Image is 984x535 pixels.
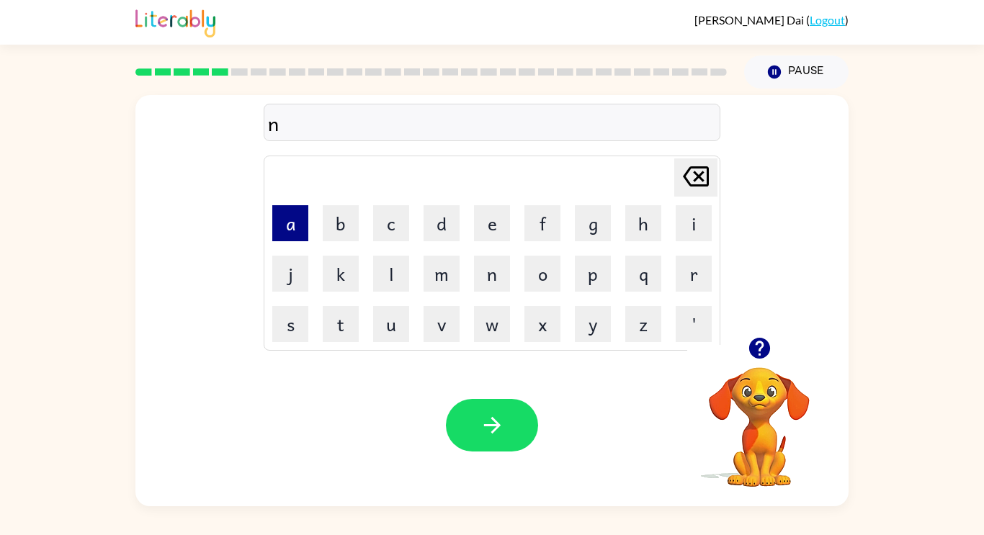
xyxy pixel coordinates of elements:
[744,55,849,89] button: Pause
[474,306,510,342] button: w
[323,205,359,241] button: b
[474,205,510,241] button: e
[272,256,308,292] button: j
[373,256,409,292] button: l
[625,256,661,292] button: q
[424,256,460,292] button: m
[676,205,712,241] button: i
[135,6,215,37] img: Literably
[625,205,661,241] button: h
[625,306,661,342] button: z
[323,306,359,342] button: t
[474,256,510,292] button: n
[687,345,831,489] video: Your browser must support playing .mp4 files to use Literably. Please try using another browser.
[694,13,806,27] span: [PERSON_NAME] Dai
[373,306,409,342] button: u
[676,256,712,292] button: r
[524,256,560,292] button: o
[810,13,845,27] a: Logout
[575,205,611,241] button: g
[575,256,611,292] button: p
[272,306,308,342] button: s
[694,13,849,27] div: ( )
[373,205,409,241] button: c
[524,306,560,342] button: x
[424,205,460,241] button: d
[323,256,359,292] button: k
[575,306,611,342] button: y
[676,306,712,342] button: '
[272,205,308,241] button: a
[424,306,460,342] button: v
[524,205,560,241] button: f
[268,108,716,138] div: n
